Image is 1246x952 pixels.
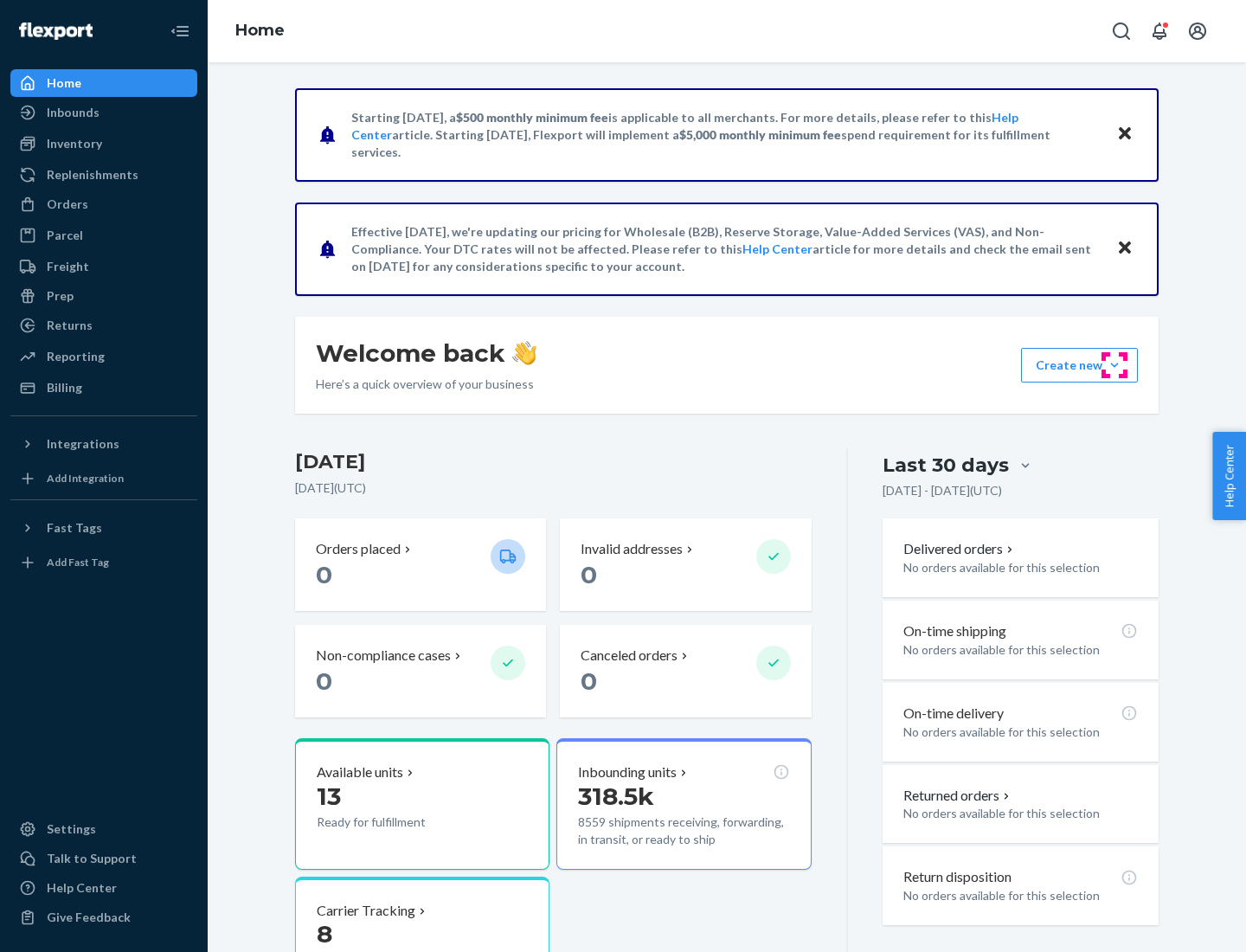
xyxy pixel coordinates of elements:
[903,539,1017,559] button: Delivered orders
[903,704,1004,724] p: On-time delivery
[47,471,124,486] div: Add Integration
[1114,122,1136,147] button: Close
[1212,432,1246,520] button: Help Center
[883,452,1009,479] div: Last 30 days
[1180,14,1215,48] button: Open account menu
[10,161,197,189] a: Replenishments
[578,782,654,811] span: 318.5k
[903,805,1138,822] p: No orders available for this selection
[10,190,197,218] a: Orders
[1021,348,1138,383] button: Create new
[351,223,1100,275] p: Effective [DATE], we're updating our pricing for Wholesale (B2B), Reserve Storage, Value-Added Se...
[47,104,100,121] div: Inbounds
[295,518,546,611] button: Orders placed 0
[903,867,1012,887] p: Return disposition
[10,69,197,97] a: Home
[581,560,597,589] span: 0
[222,6,299,56] ol: breadcrumbs
[47,379,82,396] div: Billing
[47,348,105,365] div: Reporting
[456,110,608,125] span: $500 monthly minimum fee
[47,820,96,838] div: Settings
[47,196,88,213] div: Orders
[1142,14,1177,48] button: Open notifications
[883,482,1002,499] p: [DATE] - [DATE] ( UTC )
[581,539,683,559] p: Invalid addresses
[316,376,536,393] p: Here’s a quick overview of your business
[10,374,197,402] a: Billing
[316,539,401,559] p: Orders placed
[581,666,597,696] span: 0
[10,514,197,542] button: Fast Tags
[742,241,812,256] a: Help Center
[10,874,197,902] a: Help Center
[10,465,197,492] a: Add Integration
[10,253,197,280] a: Freight
[47,317,93,334] div: Returns
[316,646,451,666] p: Non-compliance cases
[10,815,197,843] a: Settings
[581,646,678,666] p: Canceled orders
[47,227,83,244] div: Parcel
[10,343,197,370] a: Reporting
[679,127,841,142] span: $5,000 monthly minimum fee
[47,850,137,867] div: Talk to Support
[47,166,138,183] div: Replenishments
[578,814,789,848] p: 8559 shipments receiving, forwarding, in transit, or ready to ship
[317,782,341,811] span: 13
[903,641,1138,659] p: No orders available for this selection
[317,919,332,949] span: 8
[47,555,109,569] div: Add Fast Tag
[316,560,332,589] span: 0
[317,762,403,782] p: Available units
[295,625,546,717] button: Non-compliance cases 0
[47,909,131,926] div: Give Feedback
[351,109,1100,161] p: Starting [DATE], a is applicable to all merchants. For more details, please refer to this article...
[10,99,197,126] a: Inbounds
[903,621,1006,641] p: On-time shipping
[47,879,117,897] div: Help Center
[317,814,477,831] p: Ready for fulfillment
[556,738,811,870] button: Inbounding units318.5k8559 shipments receiving, forwarding, in transit, or ready to ship
[295,738,549,870] button: Available units13Ready for fulfillment
[295,479,812,497] p: [DATE] ( UTC )
[512,341,536,365] img: hand-wave emoji
[47,519,102,537] div: Fast Tags
[10,282,197,310] a: Prep
[19,23,93,40] img: Flexport logo
[47,435,119,453] div: Integrations
[10,430,197,458] button: Integrations
[316,338,536,369] h1: Welcome back
[47,258,89,275] div: Freight
[1104,14,1139,48] button: Open Search Box
[163,14,197,48] button: Close Navigation
[295,448,812,476] h3: [DATE]
[317,901,415,921] p: Carrier Tracking
[10,222,197,249] a: Parcel
[903,887,1138,904] p: No orders available for this selection
[560,625,811,717] button: Canceled orders 0
[903,786,1013,806] button: Returned orders
[1114,236,1136,261] button: Close
[903,559,1138,576] p: No orders available for this selection
[10,904,197,931] button: Give Feedback
[47,135,102,152] div: Inventory
[47,74,81,92] div: Home
[10,312,197,339] a: Returns
[316,666,332,696] span: 0
[903,724,1138,741] p: No orders available for this selection
[560,518,811,611] button: Invalid addresses 0
[10,130,197,158] a: Inventory
[10,845,197,872] a: Talk to Support
[10,549,197,576] a: Add Fast Tag
[47,287,74,305] div: Prep
[235,21,285,40] a: Home
[578,762,677,782] p: Inbounding units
